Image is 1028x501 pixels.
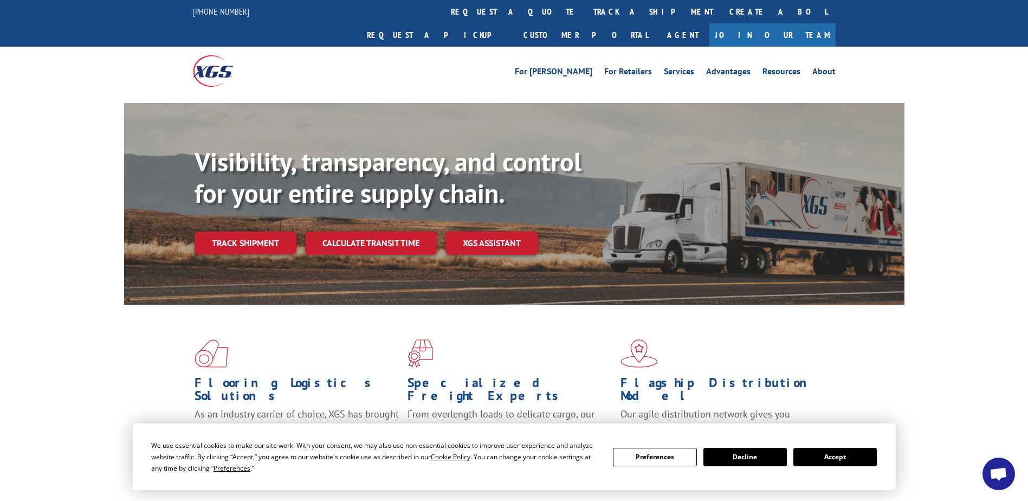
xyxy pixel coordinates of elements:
[408,376,612,408] h1: Specialized Freight Experts
[762,67,800,79] a: Resources
[305,232,437,255] a: Calculate transit time
[408,408,612,456] p: From overlength loads to delicate cargo, our experienced staff knows the best way to move your fr...
[515,67,592,79] a: For [PERSON_NAME]
[706,67,751,79] a: Advantages
[195,408,399,446] span: As an industry carrier of choice, XGS has brought innovation and dedication to flooring logistics...
[709,23,836,47] a: Join Our Team
[982,458,1015,490] div: Open chat
[133,423,896,490] div: Cookie Consent Prompt
[195,145,581,210] b: Visibility, transparency, and control for your entire supply chain.
[613,448,696,466] button: Preferences
[664,67,694,79] a: Services
[431,452,470,461] span: Cookie Policy
[656,23,709,47] a: Agent
[620,376,825,408] h1: Flagship Distribution Model
[620,408,820,433] span: Our agile distribution network gives you nationwide inventory management on demand.
[515,23,656,47] a: Customer Portal
[214,464,250,473] span: Preferences
[812,67,836,79] a: About
[703,448,787,466] button: Decline
[195,232,296,254] a: Track shipment
[195,376,399,408] h1: Flooring Logistics Solutions
[620,339,658,368] img: xgs-icon-flagship-distribution-model-red
[151,440,600,474] div: We use essential cookies to make our site work. With your consent, we may also use non-essential ...
[793,448,877,466] button: Accept
[195,339,228,368] img: xgs-icon-total-supply-chain-intelligence-red
[408,339,433,368] img: xgs-icon-focused-on-flooring-red
[359,23,515,47] a: Request a pickup
[604,67,652,79] a: For Retailers
[445,232,538,255] a: XGS ASSISTANT
[193,6,249,17] a: [PHONE_NUMBER]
